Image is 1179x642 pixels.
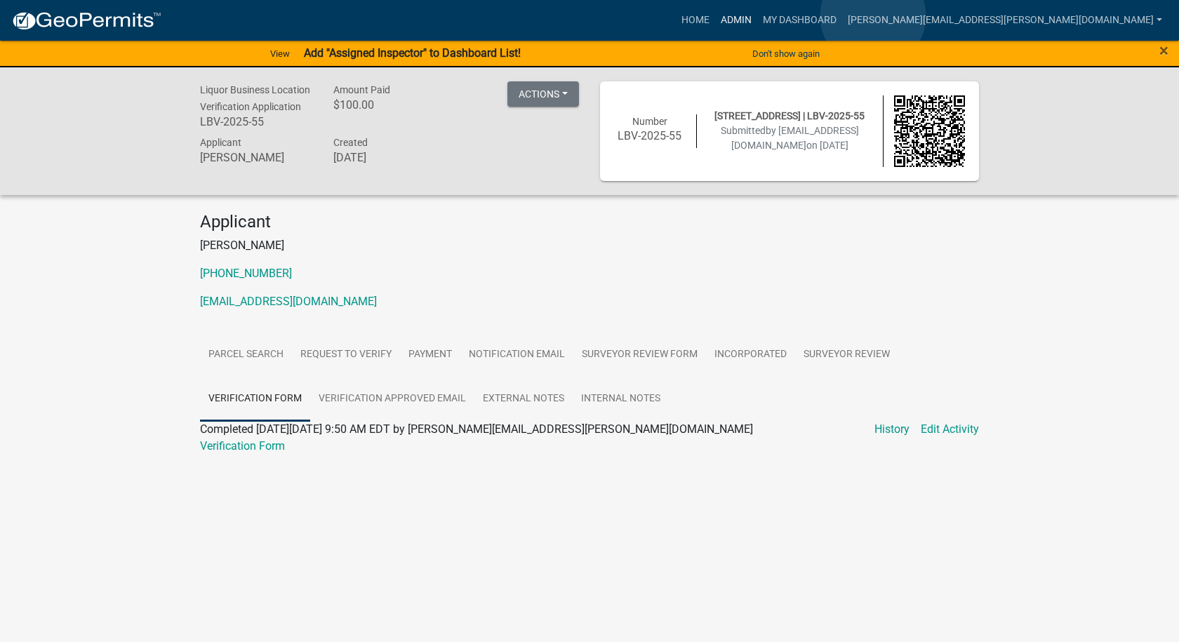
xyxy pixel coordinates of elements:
a: Parcel search [200,333,292,377]
a: View [265,42,295,65]
span: Liquor Business Location Verification Application [200,84,310,112]
h6: $100.00 [333,98,446,112]
span: Applicant [200,137,241,148]
span: Created [333,137,368,148]
button: Close [1159,42,1168,59]
button: Actions [507,81,579,107]
a: External Notes [474,377,573,422]
img: QR code [894,95,966,167]
span: × [1159,41,1168,60]
a: Surveyor Review Form [573,333,706,377]
a: Request to Verify [292,333,400,377]
span: Submitted on [DATE] [721,125,859,151]
a: Edit Activity [921,421,979,438]
span: Amount Paid [333,84,390,95]
strong: Add "Assigned Inspector" to Dashboard List! [304,46,521,60]
span: [STREET_ADDRESS] | LBV-2025-55 [714,110,865,121]
span: Number [632,116,667,127]
a: Incorporated [706,333,795,377]
span: Completed [DATE][DATE] 9:50 AM EDT by [PERSON_NAME][EMAIL_ADDRESS][PERSON_NAME][DOMAIN_NAME] [200,422,753,436]
a: Verification Form [200,377,310,422]
p: [PERSON_NAME] [200,237,979,254]
a: Home [676,7,715,34]
button: Don't show again [747,42,825,65]
h6: [PERSON_NAME] [200,151,312,164]
span: by [EMAIL_ADDRESS][DOMAIN_NAME] [731,125,859,151]
a: History [874,421,910,438]
a: [EMAIL_ADDRESS][DOMAIN_NAME] [200,295,377,308]
h4: Applicant [200,212,979,232]
a: Internal Notes [573,377,669,422]
a: [PERSON_NAME][EMAIL_ADDRESS][PERSON_NAME][DOMAIN_NAME] [842,7,1168,34]
a: My Dashboard [757,7,842,34]
a: Admin [715,7,757,34]
a: Verification Approved Email [310,377,474,422]
a: Verification Form [200,439,285,453]
a: Payment [400,333,460,377]
h6: [DATE] [333,151,446,164]
a: [PHONE_NUMBER] [200,267,292,280]
h6: LBV-2025-55 [200,115,312,128]
a: Surveyor Review [795,333,898,377]
h6: LBV-2025-55 [614,129,686,142]
a: Notification Email [460,333,573,377]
